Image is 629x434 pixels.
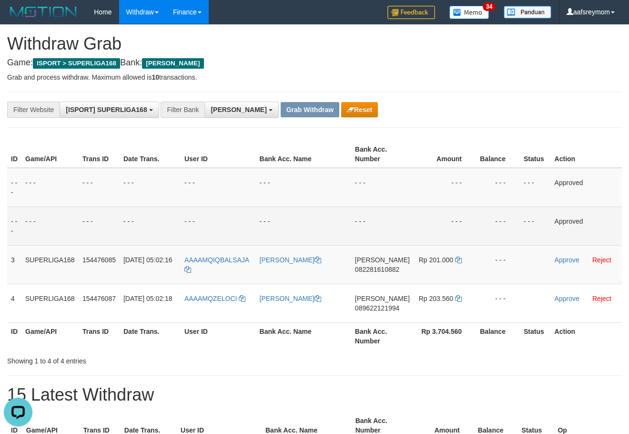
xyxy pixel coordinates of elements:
[21,322,79,350] th: Game/API
[419,295,453,302] span: Rp 203.560
[449,6,489,19] img: Button%20Memo.svg
[520,168,551,207] td: - - -
[82,256,116,264] span: 154476085
[33,58,120,69] span: ISPORT > SUPERLIGA168
[7,34,622,53] h1: Withdraw Grab
[351,207,414,245] td: - - -
[7,352,255,366] div: Showing 1 to 4 of 4 entries
[142,58,203,69] span: [PERSON_NAME]
[7,385,622,404] h1: 15 Latest Withdraw
[123,256,172,264] span: [DATE] 05:02:16
[181,207,256,245] td: - - -
[260,295,321,302] a: [PERSON_NAME]
[204,102,278,118] button: [PERSON_NAME]
[120,207,181,245] td: - - -
[592,256,611,264] a: Reject
[355,304,399,312] span: Copy 089622121994 to clipboard
[7,58,622,68] h4: Game: Bank:
[551,207,622,245] td: Approved
[161,102,204,118] div: Filter Bank
[520,322,551,350] th: Status
[476,322,520,350] th: Balance
[21,168,79,207] td: - - -
[555,295,579,302] a: Approve
[483,2,496,11] span: 34
[551,141,622,168] th: Action
[455,295,462,302] a: Copy 203560 to clipboard
[7,102,60,118] div: Filter Website
[21,284,79,322] td: SUPERLIGA168
[551,168,622,207] td: Approved
[476,284,520,322] td: - - -
[4,4,32,32] button: Open LiveChat chat widget
[355,256,410,264] span: [PERSON_NAME]
[7,72,622,82] p: Grab and process withdraw. Maximum allowed is transactions.
[476,141,520,168] th: Balance
[123,295,172,302] span: [DATE] 05:02:18
[181,168,256,207] td: - - -
[21,141,79,168] th: Game/API
[476,245,520,284] td: - - -
[184,295,237,302] span: AAAAMQZELOCI
[341,102,378,117] button: Reset
[476,168,520,207] td: - - -
[256,322,351,350] th: Bank Acc. Name
[7,207,21,245] td: - - -
[120,322,181,350] th: Date Trans.
[351,168,414,207] td: - - -
[120,168,181,207] td: - - -
[66,106,147,114] span: [ISPORT] SUPERLIGA168
[355,266,399,273] span: Copy 082281610882 to clipboard
[7,5,80,19] img: MOTION_logo.png
[181,322,256,350] th: User ID
[120,141,181,168] th: Date Trans.
[281,102,339,117] button: Grab Withdraw
[7,322,21,350] th: ID
[181,141,256,168] th: User ID
[414,141,476,168] th: Amount
[260,256,321,264] a: [PERSON_NAME]
[419,256,453,264] span: Rp 201.000
[476,207,520,245] td: - - -
[520,141,551,168] th: Status
[351,322,414,350] th: Bank Acc. Number
[256,207,351,245] td: - - -
[414,207,476,245] td: - - -
[21,207,79,245] td: - - -
[79,141,120,168] th: Trans ID
[79,207,120,245] td: - - -
[7,284,21,322] td: 4
[592,295,611,302] a: Reject
[351,141,414,168] th: Bank Acc. Number
[184,256,249,264] span: AAAAMQIQBALSAJA
[414,168,476,207] td: - - -
[7,141,21,168] th: ID
[520,207,551,245] td: - - -
[184,256,249,273] a: AAAAMQIQBALSAJA
[504,6,551,19] img: panduan.png
[7,168,21,207] td: - - -
[355,295,410,302] span: [PERSON_NAME]
[455,256,462,264] a: Copy 201000 to clipboard
[555,256,579,264] a: Approve
[7,245,21,284] td: 3
[551,322,622,350] th: Action
[79,168,120,207] td: - - -
[414,322,476,350] th: Rp 3.704.560
[82,295,116,302] span: 154476087
[256,141,351,168] th: Bank Acc. Name
[184,295,245,302] a: AAAAMQZELOCI
[256,168,351,207] td: - - -
[60,102,159,118] button: [ISPORT] SUPERLIGA168
[79,322,120,350] th: Trans ID
[211,106,266,114] span: [PERSON_NAME]
[21,245,79,284] td: SUPERLIGA168
[387,6,435,19] img: Feedback.jpg
[152,73,159,81] strong: 10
